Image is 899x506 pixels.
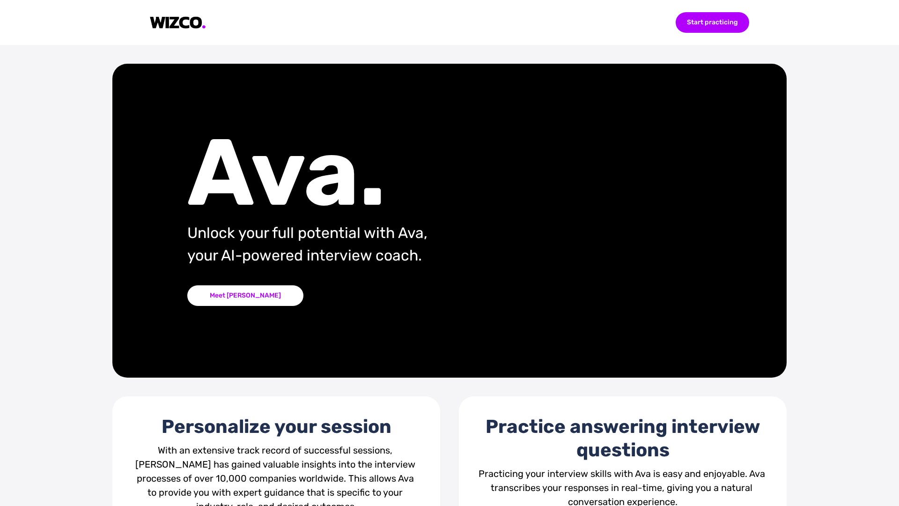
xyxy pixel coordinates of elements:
div: Unlock your full potential with Ava, your AI-powered interview coach. [187,222,510,267]
div: Personalize your session [131,415,421,439]
div: Meet [PERSON_NAME] [187,285,303,306]
div: Practice answering interview questions [478,415,768,462]
img: logo [150,16,206,29]
div: Start practicing [676,12,749,33]
div: Ava. [187,135,510,210]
